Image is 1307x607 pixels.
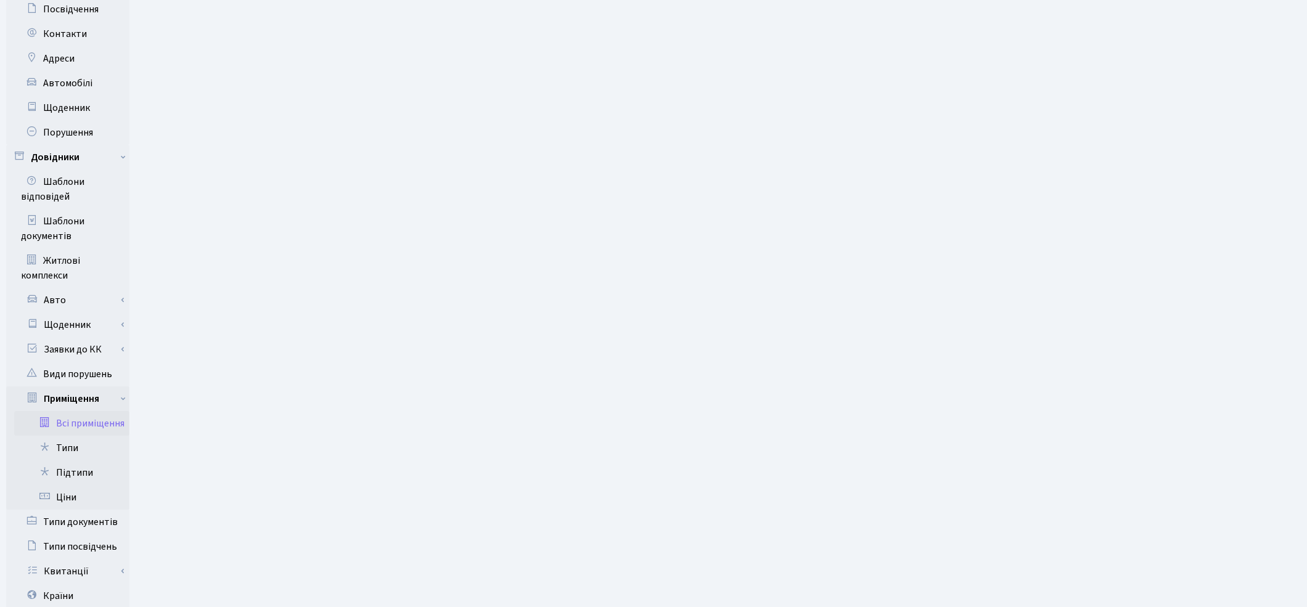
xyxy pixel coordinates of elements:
[14,559,129,584] a: Квитанції
[14,436,129,460] a: Типи
[14,312,129,337] a: Щоденник
[6,145,129,169] a: Довідники
[6,510,129,534] a: Типи документів
[6,46,129,71] a: Адреси
[14,288,129,312] a: Авто
[14,386,129,411] a: Приміщення
[6,209,129,248] a: Шаблони документів
[6,362,129,386] a: Види порушень
[6,96,129,120] a: Щоденник
[14,485,129,510] a: Ціни
[14,460,129,485] a: Підтипи
[6,534,129,559] a: Типи посвідчень
[6,169,129,209] a: Шаблони відповідей
[6,22,129,46] a: Контакти
[6,71,129,96] a: Автомобілі
[6,120,129,145] a: Порушення
[14,411,129,436] a: Всі приміщення
[6,248,129,288] a: Житлові комплекси
[14,337,129,362] a: Заявки до КК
